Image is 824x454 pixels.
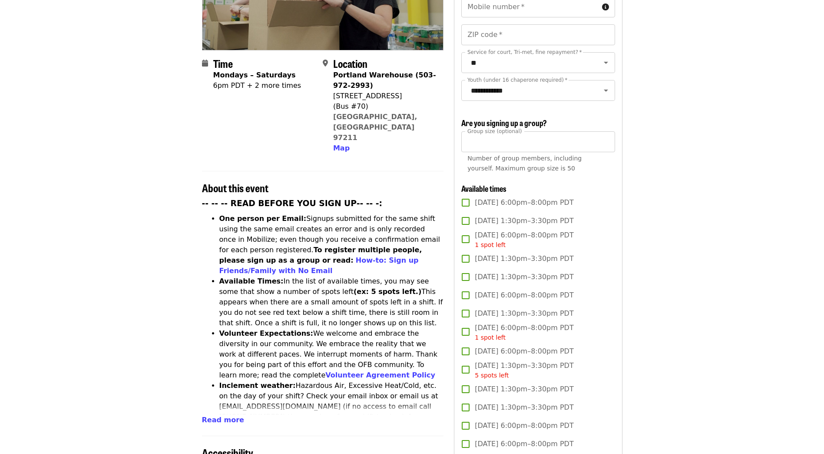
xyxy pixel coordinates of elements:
[475,197,573,208] span: [DATE] 6:00pm–8:00pm PDT
[467,50,582,55] label: Service for court, Tri-met, fine repayment?
[354,287,421,296] strong: (ex: 5 spots left.)
[461,117,547,128] span: Are you signing up a group?
[333,101,437,112] div: (Bus #70)
[333,113,417,142] a: [GEOGRAPHIC_DATA], [GEOGRAPHIC_DATA] 97211
[333,56,367,71] span: Location
[475,323,573,342] span: [DATE] 6:00pm–8:00pm PDT
[219,214,444,276] li: Signups submitted for the same shift using the same email creates an error and is only recorded o...
[475,361,573,380] span: [DATE] 1:30pm–3:30pm PDT
[213,80,301,91] div: 6pm PDT + 2 more times
[475,241,506,248] span: 1 spot left
[219,214,307,223] strong: One person per Email:
[467,128,522,134] span: Group size (optional)
[461,131,615,152] input: [object Object]
[475,439,573,449] span: [DATE] 6:00pm–8:00pm PDT
[467,155,582,172] span: Number of group members, including yourself. Maximum group size is 50
[475,290,573,300] span: [DATE] 6:00pm–8:00pm PDT
[219,246,422,264] strong: To register multiple people, please sign up as a group or read:
[475,346,573,357] span: [DATE] 6:00pm–8:00pm PDT
[475,372,509,379] span: 5 spots left
[602,3,609,11] i: circle-info icon
[475,384,573,394] span: [DATE] 1:30pm–3:30pm PDT
[475,402,573,413] span: [DATE] 1:30pm–3:30pm PDT
[325,371,435,379] a: Volunteer Agreement Policy
[600,57,612,69] button: Open
[333,71,436,90] strong: Portland Warehouse (503-972-2993)
[202,180,268,195] span: About this event
[323,59,328,67] i: map-marker-alt icon
[219,256,419,275] a: How-to: Sign up Friends/Family with No Email
[475,421,573,431] span: [DATE] 6:00pm–8:00pm PDT
[213,56,233,71] span: Time
[461,24,615,45] input: ZIP code
[202,199,383,208] strong: -- -- -- READ BEFORE YOU SIGN UP-- -- -:
[467,77,567,83] label: Youth (under 16 chaperone required)
[600,84,612,97] button: Open
[475,230,573,250] span: [DATE] 6:00pm–8:00pm PDT
[475,254,573,264] span: [DATE] 1:30pm–3:30pm PDT
[333,91,437,101] div: [STREET_ADDRESS]
[219,277,284,285] strong: Available Times:
[475,334,506,341] span: 1 spot left
[475,216,573,226] span: [DATE] 1:30pm–3:30pm PDT
[333,143,350,154] button: Map
[202,416,244,424] span: Read more
[475,272,573,282] span: [DATE] 1:30pm–3:30pm PDT
[213,71,296,79] strong: Mondays – Saturdays
[333,144,350,152] span: Map
[475,308,573,319] span: [DATE] 1:30pm–3:30pm PDT
[202,59,208,67] i: calendar icon
[219,328,444,381] li: We welcome and embrace the diversity in our community. We embrace the reality that we work at dif...
[219,276,444,328] li: In the list of available times, you may see some that show a number of spots left This appears wh...
[202,415,244,425] button: Read more
[219,381,444,433] li: Hazardous Air, Excessive Heat/Cold, etc. on the day of your shift? Check your email inbox or emai...
[219,329,314,337] strong: Volunteer Expectations:
[461,183,506,194] span: Available times
[219,381,296,390] strong: Inclement weather:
